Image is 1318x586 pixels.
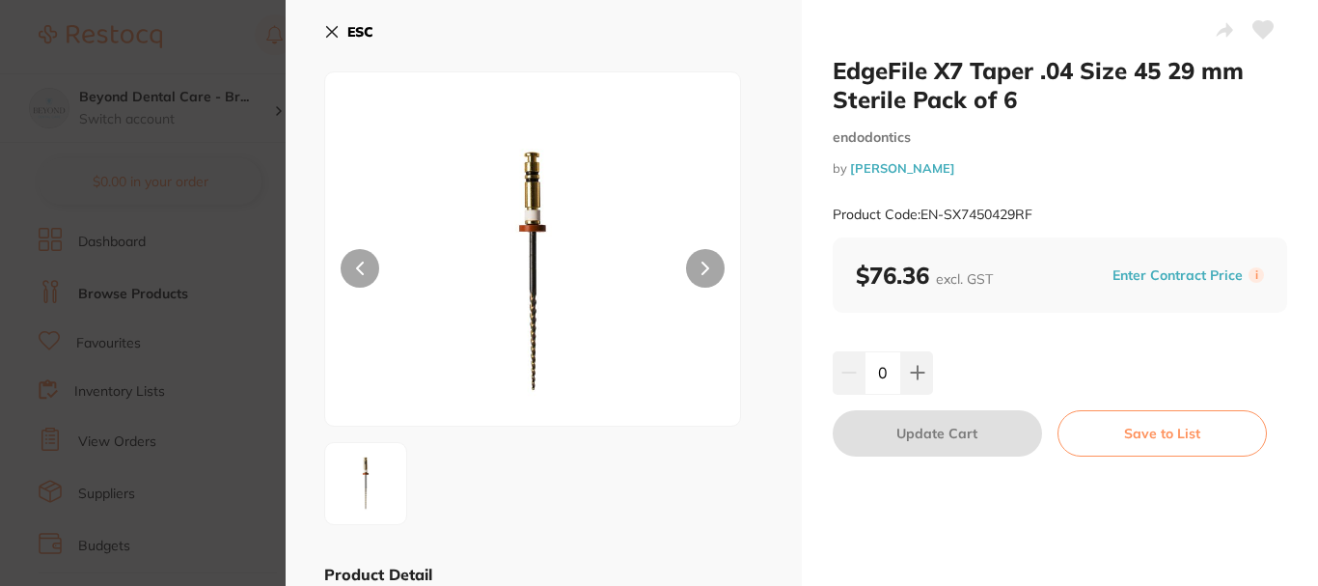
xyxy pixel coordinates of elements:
[408,121,657,426] img: UkYuanBn
[833,161,1287,176] small: by
[347,23,373,41] b: ESC
[324,565,432,584] b: Product Detail
[1057,410,1267,457] button: Save to List
[833,56,1287,114] h2: EdgeFile X7 Taper .04 Size 45 29 mm Sterile Pack of 6
[331,449,400,518] img: UkYuanBn
[850,160,955,176] a: [PERSON_NAME]
[833,207,1032,223] small: Product Code: EN-SX7450429RF
[324,15,373,48] button: ESC
[833,410,1042,457] button: Update Cart
[1107,266,1249,285] button: Enter Contract Price
[1249,267,1264,283] label: i
[936,270,993,288] span: excl. GST
[833,129,1287,146] small: endodontics
[856,261,993,290] b: $76.36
